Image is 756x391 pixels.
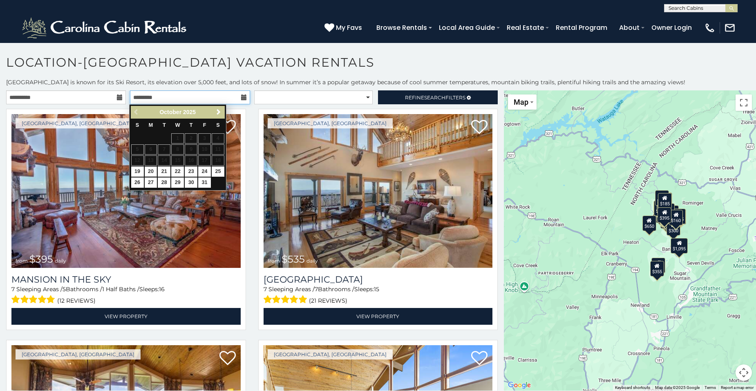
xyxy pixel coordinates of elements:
[658,193,672,208] div: $265
[203,122,206,128] span: Friday
[653,201,667,216] div: $425
[378,90,498,104] a: RefineSearchFilters
[11,274,241,285] a: Mansion In The Sky
[424,94,445,101] span: Search
[11,114,241,268] a: Mansion In The Sky from $395 daily
[650,261,664,276] div: $355
[435,20,499,35] a: Local Area Guide
[55,258,66,264] span: daily
[651,258,665,273] div: $225
[615,385,650,391] button: Keyboard shortcuts
[506,380,533,391] a: Open this area in Google Maps (opens a new window)
[666,220,680,236] div: $300
[11,114,241,268] img: Mansion In The Sky
[215,109,222,115] span: Next
[131,166,144,177] a: 19
[212,166,224,177] a: 25
[306,258,318,264] span: daily
[315,285,318,293] span: 7
[736,94,752,111] button: Toggle fullscreen view
[724,22,736,34] img: mail-regular-white.png
[11,285,15,293] span: 7
[159,285,165,293] span: 16
[163,122,166,128] span: Tuesday
[198,166,211,177] a: 24
[158,166,170,177] a: 21
[705,385,716,390] a: Terms
[183,109,196,115] span: 2025
[642,216,656,231] div: $650
[268,118,393,128] a: [GEOGRAPHIC_DATA], [GEOGRAPHIC_DATA]
[16,118,141,128] a: [GEOGRAPHIC_DATA], [GEOGRAPHIC_DATA]
[29,253,53,265] span: $395
[268,258,280,264] span: from
[264,274,493,285] a: [GEOGRAPHIC_DATA]
[171,166,184,177] a: 22
[282,253,305,265] span: $535
[552,20,611,35] a: Rental Program
[185,166,197,177] a: 23
[471,119,488,136] a: Add to favorites
[264,274,493,285] h3: Southern Star Lodge
[324,22,364,33] a: My Favs
[63,285,66,293] span: 5
[372,20,431,35] a: Browse Rentals
[264,285,493,306] div: Sleeping Areas / Bathrooms / Sleeps:
[11,285,241,306] div: Sleeping Areas / Bathrooms / Sleeps:
[655,385,700,390] span: Map data ©2025 Google
[672,209,686,224] div: $435
[671,238,688,254] div: $1,095
[11,308,241,325] a: View Property
[471,350,488,367] a: Add to favorites
[198,178,211,188] a: 31
[57,295,96,306] span: (12 reviews)
[374,285,379,293] span: 15
[721,385,754,390] a: Report a map error
[145,178,157,188] a: 27
[190,122,193,128] span: Thursday
[654,200,668,216] div: $425
[159,109,181,115] span: October
[669,210,683,225] div: $160
[216,122,219,128] span: Saturday
[145,166,157,177] a: 20
[264,114,493,268] img: Southern Star Lodge
[514,98,528,106] span: Map
[268,349,393,360] a: [GEOGRAPHIC_DATA], [GEOGRAPHIC_DATA]
[615,20,644,35] a: About
[264,308,493,325] a: View Property
[171,178,184,188] a: 29
[405,94,465,101] span: Refine Filters
[175,122,180,128] span: Wednesday
[214,107,224,117] a: Next
[219,119,236,136] a: Add to favorites
[309,295,347,306] span: (21 reviews)
[503,20,548,35] a: Real Estate
[20,16,190,40] img: White-1-2.png
[102,285,139,293] span: 1 Half Baths /
[336,22,362,33] span: My Favs
[131,178,144,188] a: 26
[185,178,197,188] a: 30
[655,190,669,206] div: $125
[647,20,696,35] a: Owner Login
[658,207,671,223] div: $395
[158,178,170,188] a: 28
[736,364,752,381] button: Map camera controls
[508,94,537,110] button: Change map style
[658,193,672,209] div: $185
[672,209,686,225] div: $430
[16,258,28,264] span: from
[264,285,267,293] span: 7
[149,122,153,128] span: Monday
[506,380,533,391] img: Google
[219,350,236,367] a: Add to favorites
[136,122,139,128] span: Sunday
[16,349,141,360] a: [GEOGRAPHIC_DATA], [GEOGRAPHIC_DATA]
[264,114,493,268] a: Southern Star Lodge from $535 daily
[704,22,716,34] img: phone-regular-white.png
